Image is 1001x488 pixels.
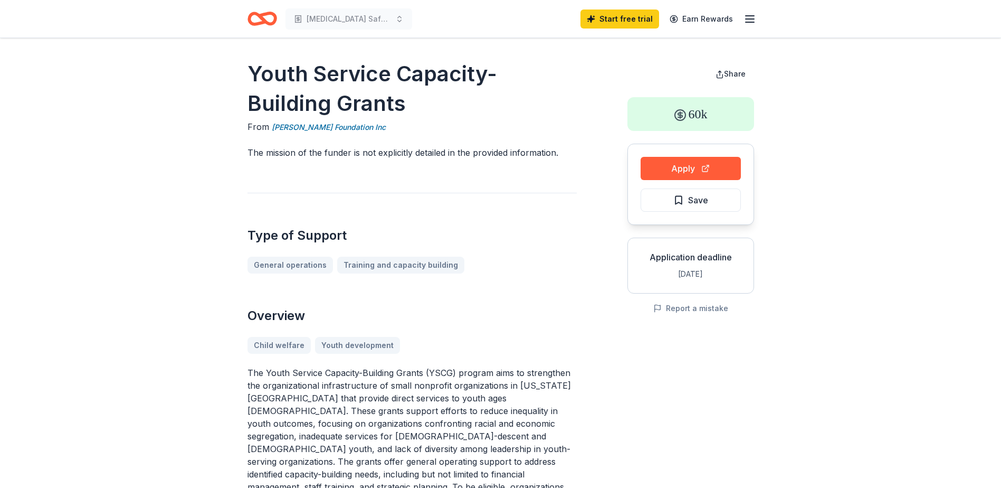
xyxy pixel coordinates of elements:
[272,121,386,134] a: [PERSON_NAME] Foundation Inc
[580,10,659,29] a: Start free trial
[247,120,577,134] div: From
[641,189,741,212] button: Save
[653,302,728,315] button: Report a mistake
[627,97,754,131] div: 60k
[247,6,277,31] a: Home
[707,63,754,85] button: Share
[285,8,412,30] button: [MEDICAL_DATA] Safety Net
[247,59,577,118] h1: Youth Service Capacity-Building Grants
[247,257,333,274] a: General operations
[247,227,577,244] h2: Type of Support
[247,307,577,324] h2: Overview
[663,10,739,29] a: Earn Rewards
[688,193,708,207] span: Save
[307,13,391,25] span: [MEDICAL_DATA] Safety Net
[641,157,741,180] button: Apply
[636,268,745,280] div: [DATE]
[724,69,746,78] span: Share
[247,146,577,159] p: The mission of the funder is not explicitly detailed in the provided information.
[337,257,464,274] a: Training and capacity building
[636,251,745,264] div: Application deadline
